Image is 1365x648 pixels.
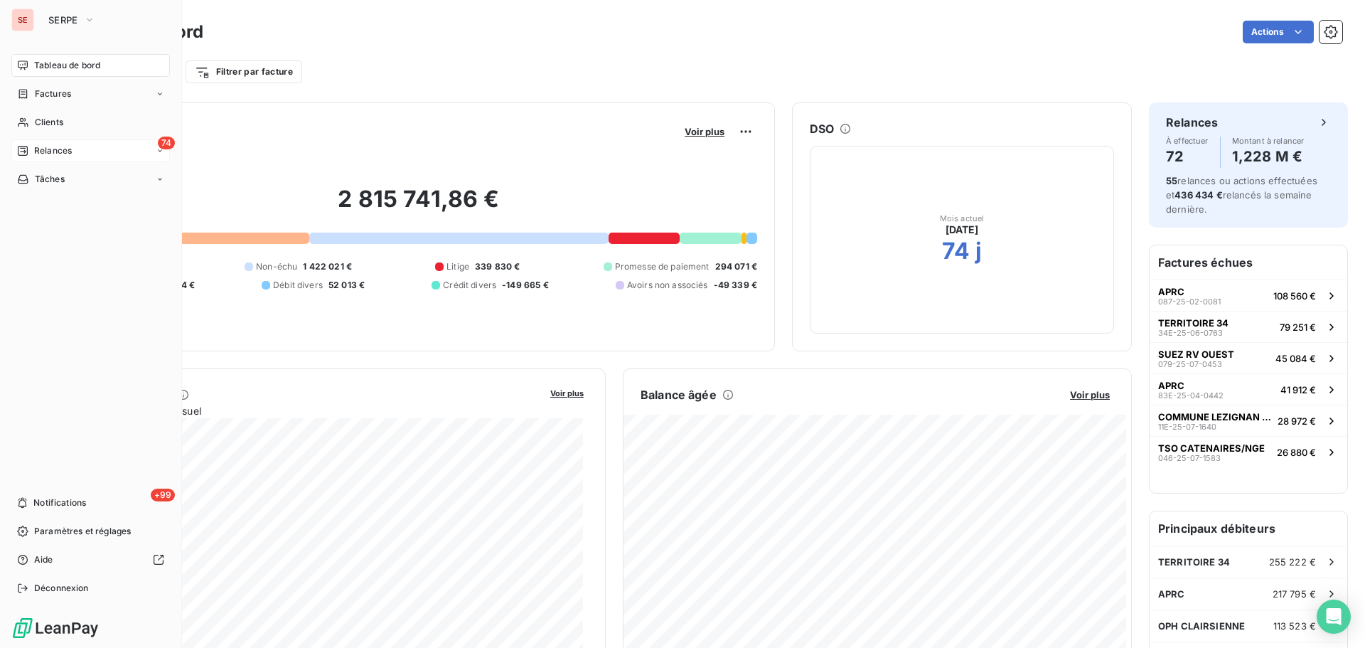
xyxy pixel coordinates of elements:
[1158,588,1185,600] span: APRC
[1066,388,1114,401] button: Voir plus
[627,279,708,292] span: Avoirs non associés
[810,120,834,137] h6: DSO
[940,214,985,223] span: Mois actuel
[1158,360,1222,368] span: 079-25-07-0453
[1278,415,1316,427] span: 28 972 €
[1150,245,1347,280] h6: Factures échues
[1166,137,1209,145] span: À effectuer
[1158,620,1245,632] span: OPH CLAIRSIENNE
[80,185,757,228] h2: 2 815 741,86 €
[1158,391,1224,400] span: 83E-25-04-0442
[34,553,53,566] span: Aide
[1158,442,1265,454] span: TSO CATENAIRES/NGE
[641,386,717,403] h6: Balance âgée
[34,144,72,157] span: Relances
[975,237,982,265] h2: j
[1232,145,1305,168] h4: 1,228 M €
[34,582,89,595] span: Déconnexion
[48,14,78,26] span: SERPE
[680,125,729,138] button: Voir plus
[475,260,520,273] span: 339 830 €
[158,137,175,149] span: 74
[35,173,65,186] span: Tâches
[1150,311,1347,342] button: TERRITOIRE 3434E-25-06-076379 251 €
[1158,454,1221,462] span: 046-25-07-1583
[1158,329,1223,337] span: 34E-25-06-0763
[1158,380,1184,391] span: APRC
[1269,556,1316,568] span: 255 222 €
[328,279,365,292] span: 52 013 €
[502,279,549,292] span: -149 665 €
[11,9,34,31] div: SE
[1280,322,1316,333] span: 79 251 €
[685,126,724,137] span: Voir plus
[615,260,710,273] span: Promesse de paiement
[1150,405,1347,436] button: COMMUNE LEZIGNAN CORBIERES11E-25-07-164028 972 €
[1275,353,1316,364] span: 45 084 €
[1158,556,1230,568] span: TERRITOIRE 34
[256,260,297,273] span: Non-échu
[1232,137,1305,145] span: Montant à relancer
[11,617,100,639] img: Logo LeanPay
[33,496,86,509] span: Notifications
[1277,447,1316,458] span: 26 880 €
[1158,349,1234,360] span: SUEZ RV OUEST
[303,260,352,273] span: 1 422 021 €
[1158,411,1272,423] span: COMMUNE LEZIGNAN CORBIERES
[1150,342,1347,373] button: SUEZ RV OUEST079-25-07-045345 084 €
[1150,280,1347,311] button: APRC087-25-02-0081108 560 €
[1174,189,1222,201] span: 436 434 €
[546,386,588,399] button: Voir plus
[1150,436,1347,467] button: TSO CATENAIRES/NGE046-25-07-158326 880 €
[1166,175,1317,215] span: relances ou actions effectuées et relancés la semaine dernière.
[946,223,979,237] span: [DATE]
[1158,317,1228,329] span: TERRITOIRE 34
[1317,600,1351,634] div: Open Intercom Messenger
[34,59,100,72] span: Tableau de bord
[1273,620,1316,632] span: 113 523 €
[1150,373,1347,405] button: APRC83E-25-04-044241 912 €
[273,279,323,292] span: Débit divers
[1273,290,1316,302] span: 108 560 €
[80,403,540,418] span: Chiffre d'affaires mensuel
[186,60,302,83] button: Filtrer par facture
[1273,588,1316,600] span: 217 795 €
[1243,21,1314,43] button: Actions
[151,489,175,501] span: +99
[550,388,584,398] span: Voir plus
[1166,145,1209,168] h4: 72
[1280,384,1316,395] span: 41 912 €
[1150,511,1347,546] h6: Principaux débiteurs
[1158,297,1221,306] span: 087-25-02-0081
[11,548,170,571] a: Aide
[443,279,496,292] span: Crédit divers
[714,279,757,292] span: -49 339 €
[1158,423,1216,431] span: 11E-25-07-1640
[446,260,469,273] span: Litige
[35,116,63,129] span: Clients
[1070,389,1110,400] span: Voir plus
[942,237,970,265] h2: 74
[1166,114,1218,131] h6: Relances
[1166,175,1177,186] span: 55
[34,525,131,538] span: Paramètres et réglages
[1158,286,1184,297] span: APRC
[35,87,71,100] span: Factures
[715,260,757,273] span: 294 071 €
